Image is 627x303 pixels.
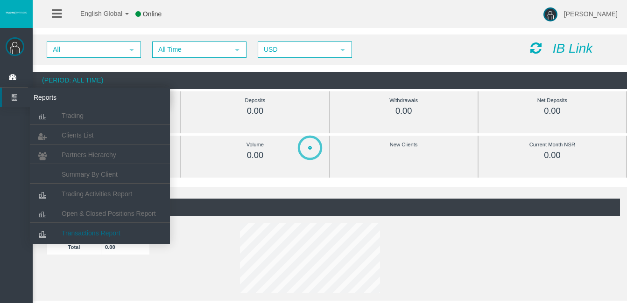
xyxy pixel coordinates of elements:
[62,112,84,119] span: Trading
[62,171,118,178] span: Summary By Client
[62,131,93,139] span: Clients List
[202,139,308,150] div: Volume
[30,146,170,163] a: Partners Hierarchy
[62,190,132,198] span: Trading Activities Report
[543,7,557,21] img: user-image
[101,239,150,255] td: 0.00
[351,106,457,117] div: 0.00
[30,205,170,222] a: Open & Closed Positions Report
[48,42,123,57] span: All
[233,46,241,54] span: select
[5,11,28,14] img: logo.svg
[202,106,308,117] div: 0.00
[27,88,118,107] span: Reports
[30,225,170,241] a: Transactions Report
[128,46,135,54] span: select
[153,42,229,57] span: All Time
[530,41,542,55] i: Reload Dashboard
[2,88,170,107] a: Reports
[500,106,605,117] div: 0.00
[143,10,162,18] span: Online
[47,239,101,255] td: Total
[62,229,120,237] span: Transactions Report
[33,72,627,89] div: (Period: All Time)
[68,10,122,17] span: English Global
[553,41,593,55] i: IB Link
[500,95,605,106] div: Net Deposits
[202,150,308,161] div: 0.00
[351,95,457,106] div: Withdrawals
[30,166,170,183] a: Summary By Client
[564,10,618,18] span: [PERSON_NAME]
[30,127,170,144] a: Clients List
[259,42,334,57] span: USD
[62,151,116,158] span: Partners Hierarchy
[62,210,156,217] span: Open & Closed Positions Report
[30,107,170,124] a: Trading
[339,46,346,54] span: select
[30,186,170,202] a: Trading Activities Report
[202,95,308,106] div: Deposits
